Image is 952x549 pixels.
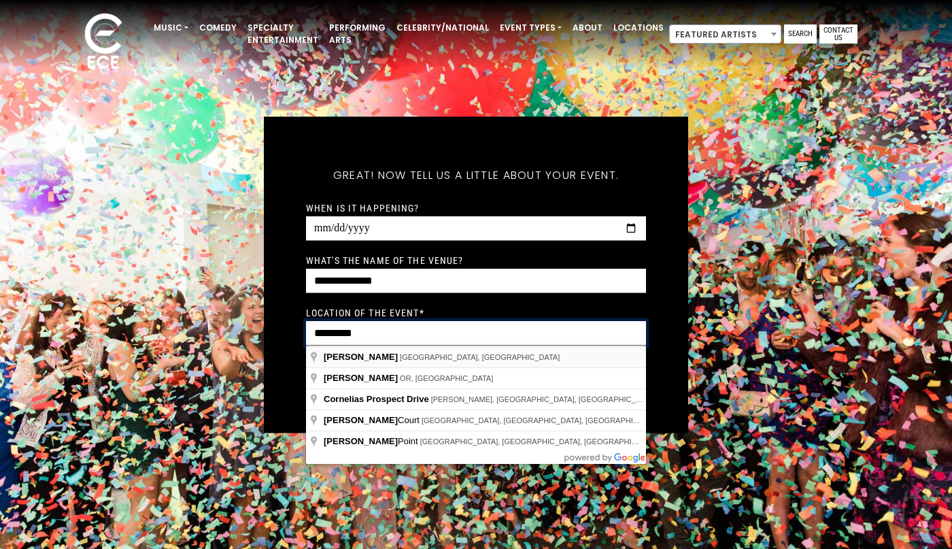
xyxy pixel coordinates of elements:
span: Featured Artists [670,25,781,44]
label: Location of the event [306,306,424,318]
span: [GEOGRAPHIC_DATA], [GEOGRAPHIC_DATA], [GEOGRAPHIC_DATA] [422,416,664,425]
a: Contact Us [819,24,857,44]
a: Celebrity/National [391,16,494,39]
h5: Great! Now tell us a little about your event. [306,150,646,199]
a: Music [148,16,194,39]
a: Performing Arts [324,16,391,52]
span: OR, [GEOGRAPHIC_DATA] [400,374,493,382]
span: [PERSON_NAME] [324,436,398,446]
span: Court [324,415,422,425]
span: [PERSON_NAME] [324,352,398,362]
a: About [567,16,608,39]
span: Cornelias Prospect Drive [324,394,429,404]
a: Comedy [194,16,242,39]
img: ece_new_logo_whitev2-1.png [69,10,137,76]
a: Search [784,24,817,44]
a: Locations [608,16,669,39]
label: When is it happening? [306,201,420,214]
a: Event Types [494,16,567,39]
span: Featured Artists [669,24,781,44]
span: Point [324,436,420,446]
a: Specialty Entertainment [242,16,324,52]
label: What's the name of the venue? [306,254,463,266]
span: [GEOGRAPHIC_DATA], [GEOGRAPHIC_DATA] [400,353,560,361]
span: [GEOGRAPHIC_DATA], [GEOGRAPHIC_DATA], [GEOGRAPHIC_DATA] [420,437,662,446]
span: [PERSON_NAME], [GEOGRAPHIC_DATA], [GEOGRAPHIC_DATA] [431,395,657,403]
span: [PERSON_NAME] [324,415,398,425]
span: [PERSON_NAME] [324,373,398,383]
